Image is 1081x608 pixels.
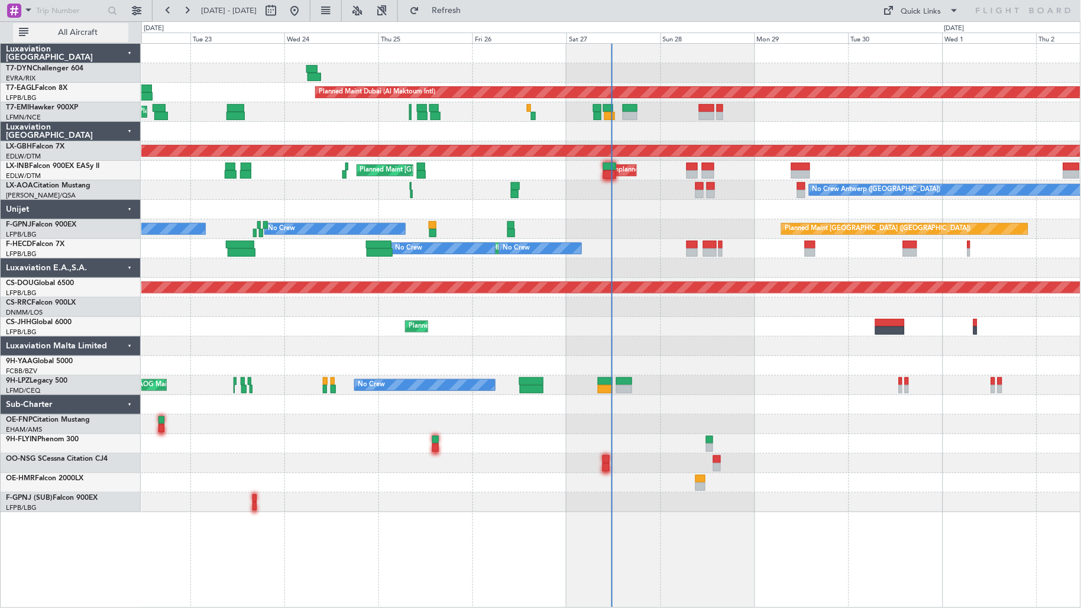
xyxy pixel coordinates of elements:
[6,221,76,228] a: F-GPNJFalcon 900EX
[6,475,83,482] a: OE-HMRFalcon 2000LX
[472,33,567,43] div: Fri 26
[6,163,29,170] span: LX-INB
[6,319,31,326] span: CS-JHH
[395,240,422,257] div: No Crew
[6,152,41,161] a: EDLW/DTM
[36,2,104,20] input: Trip Number
[878,1,965,20] button: Quick Links
[6,425,42,434] a: EHAM/AMS
[6,191,76,200] a: [PERSON_NAME]/QSA
[6,85,35,92] span: T7-EAGL
[6,416,90,423] a: OE-FNPCitation Mustang
[6,74,35,83] a: EVRA/RIX
[6,93,37,102] a: LFPB/LBG
[6,494,53,502] span: F-GPNJ (SUB)
[6,367,37,376] a: FCBB/BZV
[6,250,37,258] a: LFPB/LBG
[6,358,73,365] a: 9H-YAAGlobal 5000
[284,33,378,43] div: Wed 24
[6,503,37,512] a: LFPB/LBG
[6,230,37,239] a: LFPB/LBG
[358,376,385,394] div: No Crew
[6,85,67,92] a: T7-EAGLFalcon 8X
[201,5,257,16] span: [DATE] - [DATE]
[943,33,1037,43] div: Wed 1
[6,172,41,180] a: EDLW/DTM
[144,24,164,34] div: [DATE]
[6,241,32,248] span: F-HECD
[6,494,98,502] a: F-GPNJ (SUB)Falcon 900EX
[567,33,661,43] div: Sat 27
[785,220,971,238] div: Planned Maint [GEOGRAPHIC_DATA] ([GEOGRAPHIC_DATA])
[6,143,32,150] span: LX-GBH
[6,104,29,111] span: T7-EMI
[6,416,33,423] span: OE-FNP
[6,289,37,297] a: LFPB/LBG
[378,33,472,43] div: Thu 25
[849,33,943,43] div: Tue 30
[755,33,849,43] div: Mon 29
[944,24,965,34] div: [DATE]
[6,65,33,72] span: T7-DYN
[6,241,64,248] a: F-HECDFalcon 7X
[6,377,30,384] span: 9H-LPZ
[190,33,284,43] div: Tue 23
[409,318,595,335] div: Planned Maint [GEOGRAPHIC_DATA] ([GEOGRAPHIC_DATA])
[6,386,40,395] a: LFMD/CEQ
[6,299,76,306] a: CS-RRCFalcon 900LX
[6,163,99,170] a: LX-INBFalcon 900EX EASy II
[319,83,435,101] div: Planned Maint Dubai (Al Maktoum Intl)
[6,328,37,337] a: LFPB/LBG
[422,7,471,15] span: Refresh
[6,436,37,443] span: 9H-FLYIN
[96,33,190,43] div: Mon 22
[6,65,83,72] a: T7-DYNChallenger 604
[6,280,74,287] a: CS-DOUGlobal 6500
[661,33,755,43] div: Sun 28
[360,161,546,179] div: Planned Maint [GEOGRAPHIC_DATA] ([GEOGRAPHIC_DATA])
[503,240,530,257] div: No Crew
[6,182,33,189] span: LX-AOA
[6,436,79,443] a: 9H-FLYINPhenom 300
[901,6,941,18] div: Quick Links
[6,358,33,365] span: 9H-YAA
[813,181,941,199] div: No Crew Antwerp ([GEOGRAPHIC_DATA])
[6,475,35,482] span: OE-HMR
[6,280,34,287] span: CS-DOU
[6,182,90,189] a: LX-AOACitation Mustang
[6,113,41,122] a: LFMN/NCE
[6,104,78,111] a: T7-EMIHawker 900XP
[6,455,42,463] span: OO-NSG S
[404,1,475,20] button: Refresh
[268,220,295,238] div: No Crew
[6,319,72,326] a: CS-JHHGlobal 6000
[6,455,108,463] a: OO-NSG SCessna Citation CJ4
[6,299,31,306] span: CS-RRC
[13,23,128,42] button: All Aircraft
[6,377,67,384] a: 9H-LPZLegacy 500
[6,221,31,228] span: F-GPNJ
[6,308,43,317] a: DNMM/LOS
[31,28,125,37] span: All Aircraft
[6,143,64,150] a: LX-GBHFalcon 7X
